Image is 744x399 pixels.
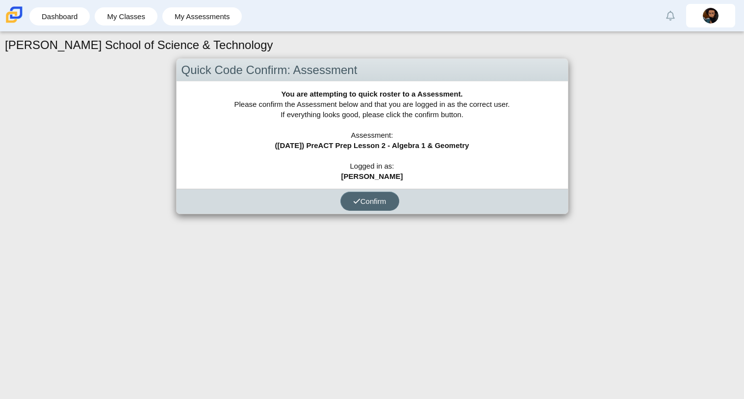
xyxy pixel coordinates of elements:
[5,37,273,53] h1: [PERSON_NAME] School of Science & Technology
[177,81,568,189] div: Please confirm the Assessment below and that you are logged in as the correct user. If everything...
[341,172,403,180] b: [PERSON_NAME]
[4,18,25,26] a: Carmen School of Science & Technology
[660,5,681,26] a: Alerts
[686,4,735,27] a: adam.simmons.OWIDCt
[177,59,568,82] div: Quick Code Confirm: Assessment
[353,197,386,205] span: Confirm
[167,7,237,25] a: My Assessments
[100,7,153,25] a: My Classes
[703,8,718,24] img: adam.simmons.OWIDCt
[34,7,85,25] a: Dashboard
[4,4,25,25] img: Carmen School of Science & Technology
[281,90,462,98] b: You are attempting to quick roster to a Assessment.
[275,141,469,150] b: ([DATE]) PreACT Prep Lesson 2 - Algebra 1 & Geometry
[340,192,399,211] button: Confirm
